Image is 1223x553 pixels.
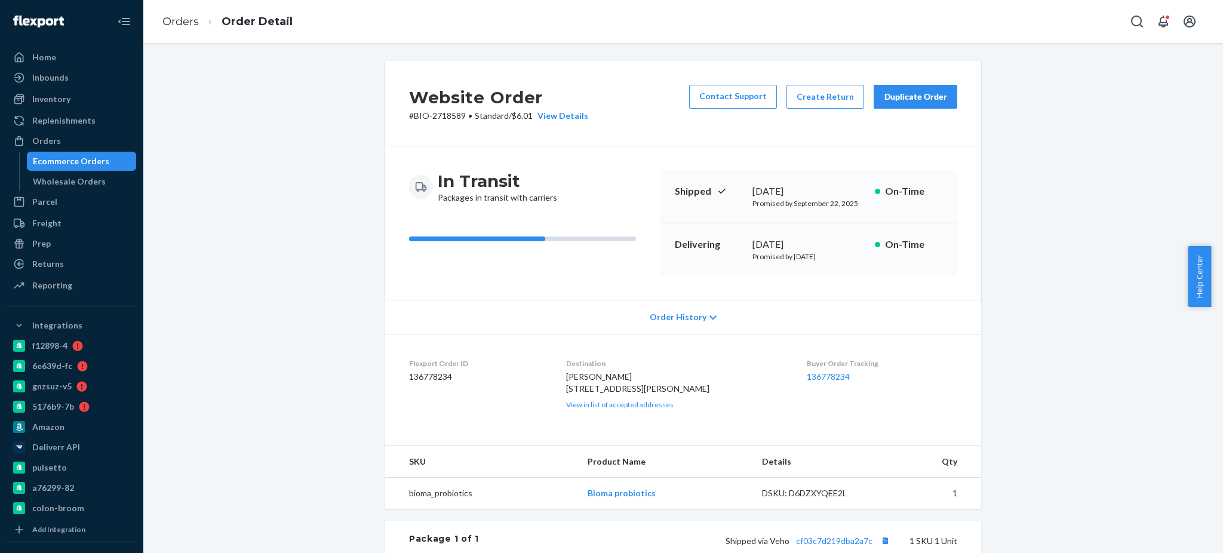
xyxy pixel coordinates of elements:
[533,110,588,122] button: View Details
[32,258,64,270] div: Returns
[7,357,136,376] a: 6e639d-fc
[409,533,479,548] div: Package 1 of 1
[7,458,136,477] a: pulsetto
[7,523,136,537] a: Add Integration
[726,536,893,546] span: Shipped via Veho
[7,234,136,253] a: Prep
[409,110,588,122] p: # BIO-2718589 / $6.01
[578,446,752,478] th: Product Name
[7,131,136,150] a: Orders
[32,93,70,105] div: Inventory
[566,400,674,409] a: View in list of accepted addresses
[7,397,136,416] a: 5176b9-7b
[566,371,709,394] span: [PERSON_NAME] [STREET_ADDRESS][PERSON_NAME]
[7,214,136,233] a: Freight
[752,198,865,208] p: Promised by September 22, 2025
[752,185,865,198] div: [DATE]
[807,358,957,368] dt: Buyer Order Tracking
[162,15,199,28] a: Orders
[796,536,872,546] a: cf03c7d219dba2a7c
[13,16,64,27] img: Flexport logo
[752,251,865,262] p: Promised by [DATE]
[1125,10,1149,33] button: Open Search Box
[409,85,588,110] h2: Website Order
[32,524,85,534] div: Add Integration
[7,68,136,87] a: Inbounds
[32,238,51,250] div: Prep
[32,482,74,494] div: a76299-82
[807,371,850,382] a: 136778234
[762,487,874,499] div: DSKU: D6DZXYQEE2L
[32,380,72,392] div: gnzsuz-v5
[7,336,136,355] a: f12898-4
[675,185,743,198] p: Shipped
[7,377,136,396] a: gnzsuz-v5
[32,217,62,229] div: Freight
[33,176,106,188] div: Wholesale Orders
[1178,10,1202,33] button: Open account menu
[7,316,136,335] button: Integrations
[7,90,136,109] a: Inventory
[32,196,57,208] div: Parcel
[7,111,136,130] a: Replenishments
[32,51,56,63] div: Home
[27,172,137,191] a: Wholesale Orders
[877,533,893,548] button: Copy tracking number
[7,276,136,295] a: Reporting
[7,478,136,497] a: a76299-82
[438,170,557,204] div: Packages in transit with carriers
[7,438,136,457] a: Deliverr API
[32,441,80,453] div: Deliverr API
[885,185,943,198] p: On-Time
[32,135,61,147] div: Orders
[32,421,64,433] div: Amazon
[385,478,578,509] td: bioma_probiotics
[32,72,69,84] div: Inbounds
[409,358,547,368] dt: Flexport Order ID
[883,478,981,509] td: 1
[786,85,864,109] button: Create Return
[479,533,957,548] div: 1 SKU 1 Unit
[885,238,943,251] p: On-Time
[7,192,136,211] a: Parcel
[32,319,82,331] div: Integrations
[874,85,957,109] button: Duplicate Order
[7,48,136,67] a: Home
[32,279,72,291] div: Reporting
[409,371,547,383] dd: 136778234
[475,110,509,121] span: Standard
[32,401,74,413] div: 5176b9-7b
[27,152,137,171] a: Ecommerce Orders
[588,488,656,498] a: Bioma probiotics
[689,85,777,109] a: Contact Support
[32,340,67,352] div: f12898-4
[752,238,865,251] div: [DATE]
[32,115,96,127] div: Replenishments
[112,10,136,33] button: Close Navigation
[7,254,136,274] a: Returns
[650,311,706,323] span: Order History
[566,358,788,368] dt: Destination
[675,238,743,251] p: Delivering
[32,462,67,474] div: pulsetto
[33,155,109,167] div: Ecommerce Orders
[1151,10,1175,33] button: Open notifications
[32,360,72,372] div: 6e639d-fc
[153,4,302,39] ol: breadcrumbs
[438,170,557,192] h3: In Transit
[385,446,578,478] th: SKU
[883,446,981,478] th: Qty
[752,446,884,478] th: Details
[32,502,84,514] div: colon-broom
[222,15,293,28] a: Order Detail
[468,110,472,121] span: •
[7,499,136,518] a: colon-broom
[7,417,136,437] a: Amazon
[1188,246,1211,307] button: Help Center
[884,91,947,103] div: Duplicate Order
